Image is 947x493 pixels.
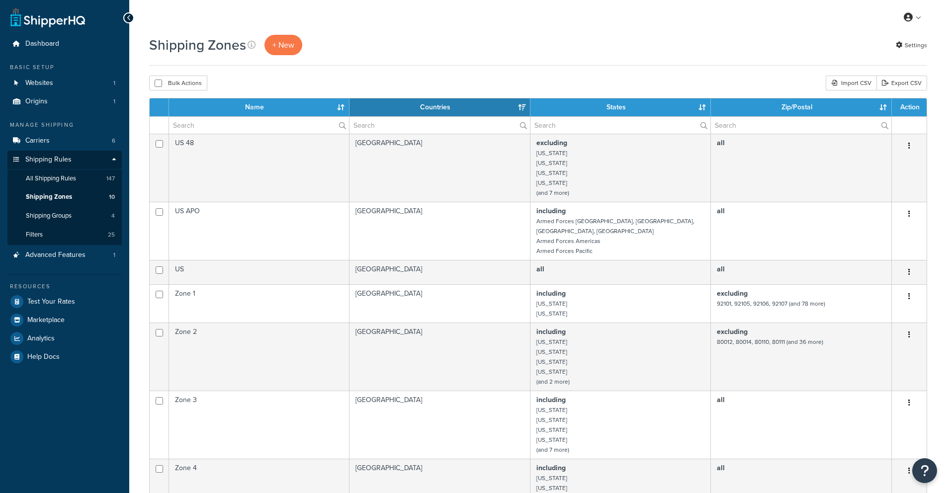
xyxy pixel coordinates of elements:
span: Dashboard [25,40,59,48]
small: [US_STATE] [536,406,567,414]
a: Shipping Rules [7,151,122,169]
div: Resources [7,282,122,291]
td: US 48 [169,134,349,202]
span: 1 [113,79,115,87]
span: All Shipping Rules [26,174,76,183]
a: Filters 25 [7,226,122,244]
small: 92101, 92105, 92106, 92107 (and 78 more) [717,299,825,308]
small: Armed Forces [GEOGRAPHIC_DATA], [GEOGRAPHIC_DATA], [GEOGRAPHIC_DATA], [GEOGRAPHIC_DATA] [536,217,694,236]
li: Advanced Features [7,246,122,264]
small: [US_STATE] [536,357,567,366]
small: [US_STATE] [536,484,567,493]
span: Marketplace [27,316,65,325]
div: Manage Shipping [7,121,122,129]
b: all [717,264,725,274]
input: Search [349,117,530,134]
small: Armed Forces Pacific [536,246,593,255]
b: all [717,206,725,216]
a: Help Docs [7,348,122,366]
td: [GEOGRAPHIC_DATA] [349,391,530,459]
a: + New [264,35,302,55]
td: Zone 2 [169,323,349,391]
input: Search [169,117,349,134]
a: Marketplace [7,311,122,329]
b: all [717,395,725,405]
b: all [717,138,725,148]
a: Export CSV [876,76,927,90]
span: 147 [106,174,115,183]
small: [US_STATE] [536,299,567,308]
span: Advanced Features [25,251,86,259]
li: Shipping Groups [7,207,122,225]
span: Test Your Rates [27,298,75,306]
span: 1 [113,97,115,106]
span: Websites [25,79,53,87]
th: States: activate to sort column ascending [530,98,711,116]
div: Import CSV [826,76,876,90]
th: Action [892,98,927,116]
span: Shipping Groups [26,212,72,220]
a: Advanced Features 1 [7,246,122,264]
b: including [536,395,566,405]
li: Shipping Rules [7,151,122,245]
h1: Shipping Zones [149,35,246,55]
small: [US_STATE] [536,309,567,318]
b: excluding [536,138,567,148]
a: Websites 1 [7,74,122,92]
b: all [536,264,544,274]
li: Shipping Zones [7,188,122,206]
li: Websites [7,74,122,92]
td: [GEOGRAPHIC_DATA] [349,260,530,284]
a: Shipping Zones 10 [7,188,122,206]
a: All Shipping Rules 147 [7,169,122,188]
a: Carriers 6 [7,132,122,150]
a: ShipperHQ Home [10,7,85,27]
a: Analytics [7,329,122,347]
div: Basic Setup [7,63,122,72]
td: [GEOGRAPHIC_DATA] [349,134,530,202]
small: [US_STATE] [536,415,567,424]
td: [GEOGRAPHIC_DATA] [349,202,530,260]
a: Settings [896,38,927,52]
small: (and 2 more) [536,377,570,386]
span: 25 [108,231,115,239]
li: All Shipping Rules [7,169,122,188]
td: [GEOGRAPHIC_DATA] [349,323,530,391]
span: Shipping Rules [25,156,72,164]
small: (and 7 more) [536,445,569,454]
small: Armed Forces Americas [536,237,601,246]
b: including [536,327,566,337]
span: 6 [112,137,115,145]
button: Open Resource Center [912,458,937,483]
small: [US_STATE] [536,178,567,187]
small: (and 7 more) [536,188,569,197]
th: Zip/Postal: activate to sort column ascending [711,98,892,116]
td: Zone 3 [169,391,349,459]
span: 10 [109,193,115,201]
a: Shipping Groups 4 [7,207,122,225]
th: Name: activate to sort column ascending [169,98,349,116]
small: [US_STATE] [536,367,567,376]
b: excluding [717,327,748,337]
a: Test Your Rates [7,293,122,311]
th: Countries: activate to sort column ascending [349,98,530,116]
small: [US_STATE] [536,347,567,356]
input: Search [530,117,710,134]
b: including [536,288,566,299]
small: [US_STATE] [536,168,567,177]
span: Shipping Zones [26,193,72,201]
span: Filters [26,231,43,239]
small: [US_STATE] [536,159,567,167]
small: [US_STATE] [536,435,567,444]
input: Search [711,117,891,134]
li: Carriers [7,132,122,150]
li: Dashboard [7,35,122,53]
span: Origins [25,97,48,106]
span: 4 [111,212,115,220]
span: Analytics [27,334,55,343]
small: [US_STATE] [536,337,567,346]
b: all [717,463,725,473]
